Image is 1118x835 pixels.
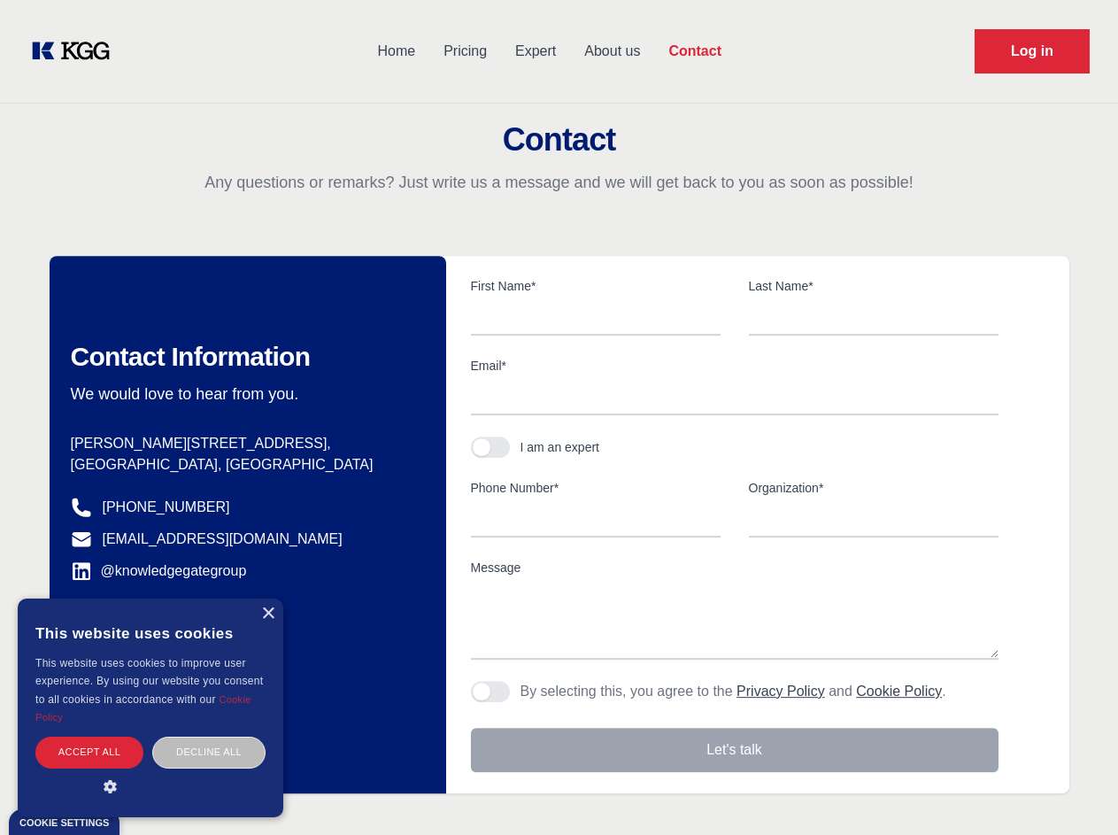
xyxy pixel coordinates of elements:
[471,479,721,497] label: Phone Number*
[520,438,600,456] div: I am an expert
[152,737,266,768] div: Decline all
[471,559,998,576] label: Message
[471,357,998,375] label: Email*
[21,122,1097,158] h2: Contact
[71,341,418,373] h2: Contact Information
[35,737,143,768] div: Accept all
[71,383,418,405] p: We would love to hear from you.
[363,28,429,74] a: Home
[1029,750,1118,835] iframe: Chat Widget
[654,28,736,74] a: Contact
[501,28,570,74] a: Expert
[35,657,263,706] span: This website uses cookies to improve user experience. By using our website you consent to all coo...
[429,28,501,74] a: Pricing
[71,561,247,582] a: @knowledgegategroup
[570,28,654,74] a: About us
[471,728,998,772] button: Let's talk
[520,681,946,702] p: By selecting this, you agree to the and .
[261,607,274,621] div: Close
[471,277,721,295] label: First Name*
[736,684,825,699] a: Privacy Policy
[71,433,418,454] p: [PERSON_NAME][STREET_ADDRESS],
[103,529,343,550] a: [EMAIL_ADDRESS][DOMAIN_NAME]
[749,277,998,295] label: Last Name*
[35,612,266,654] div: This website uses cookies
[21,172,1097,193] p: Any questions or remarks? Just write us a message and we will get back to you as soon as possible!
[28,37,124,66] a: KOL Knowledge Platform: Talk to Key External Experts (KEE)
[71,454,418,475] p: [GEOGRAPHIC_DATA], [GEOGRAPHIC_DATA]
[35,694,251,723] a: Cookie Policy
[975,29,1090,73] a: Request Demo
[856,684,942,699] a: Cookie Policy
[19,818,109,828] div: Cookie settings
[103,497,230,518] a: [PHONE_NUMBER]
[749,479,998,497] label: Organization*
